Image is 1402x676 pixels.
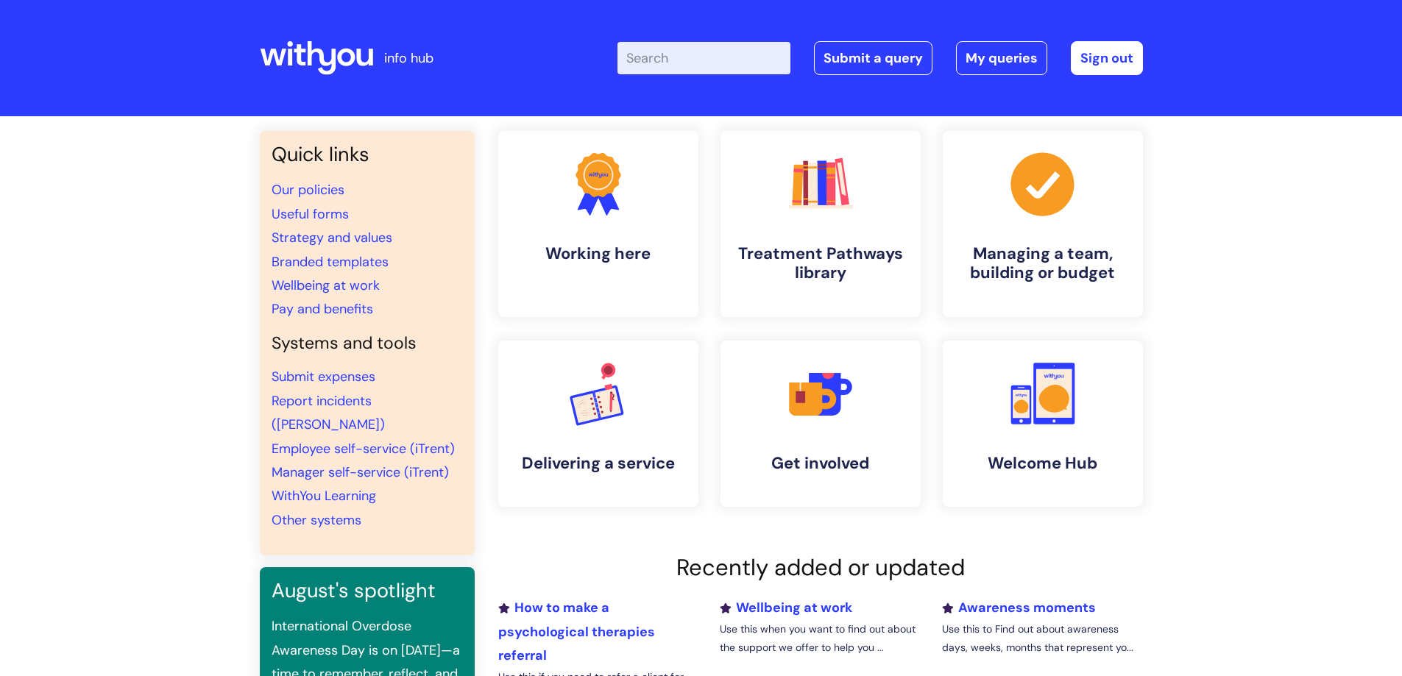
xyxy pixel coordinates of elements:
[943,131,1143,317] a: Managing a team, building or budget
[814,41,932,75] a: Submit a query
[721,341,921,507] a: Get involved
[272,205,349,223] a: Useful forms
[942,620,1142,657] p: Use this to Find out about awareness days, weeks, months that represent yo...
[498,131,698,317] a: Working here
[272,440,455,458] a: Employee self-service (iTrent)
[272,392,385,433] a: Report incidents ([PERSON_NAME])
[384,46,433,70] p: info hub
[272,229,392,246] a: Strategy and values
[732,454,909,473] h4: Get involved
[732,244,909,283] h4: Treatment Pathways library
[272,181,344,199] a: Our policies
[272,487,376,505] a: WithYou Learning
[943,341,1143,507] a: Welcome Hub
[720,599,852,616] a: Wellbeing at work
[272,277,380,294] a: Wellbeing at work
[272,253,389,271] a: Branded templates
[272,300,373,318] a: Pay and benefits
[272,368,375,385] a: Submit expenses
[510,454,687,473] h4: Delivering a service
[498,554,1143,581] h2: Recently added or updated
[272,333,463,354] h4: Systems and tools
[955,244,1131,283] h4: Managing a team, building or budget
[272,143,463,166] h3: Quick links
[956,41,1047,75] a: My queries
[272,579,463,602] h3: August's spotlight
[617,41,1143,75] div: | -
[721,131,921,317] a: Treatment Pathways library
[720,620,920,657] p: Use this when you want to find out about the support we offer to help you ...
[1071,41,1143,75] a: Sign out
[955,454,1131,473] h4: Welcome Hub
[617,42,790,74] input: Search
[498,341,698,507] a: Delivering a service
[942,599,1096,616] a: Awareness moments
[498,599,655,664] a: How to make a psychological therapies referral
[272,463,449,481] a: Manager self-service (iTrent)
[272,511,361,529] a: Other systems
[510,244,687,263] h4: Working here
